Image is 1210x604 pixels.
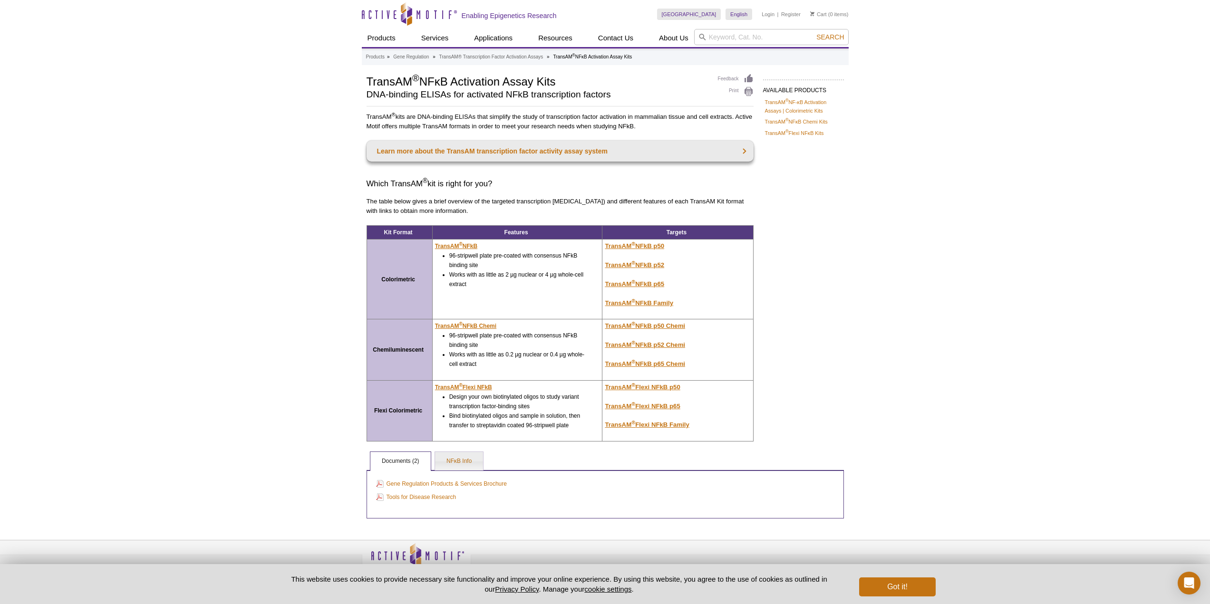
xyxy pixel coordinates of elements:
a: TransAM®NFkB p50 [605,242,664,249]
u: TransAM NFkB p50 Chemi [605,322,685,329]
h1: TransAM NFκB Activation Assay Kits [367,74,708,88]
a: TransAM®NFkB Chemi [435,321,496,331]
a: TransAM®Flexi NFkB p50 [605,383,680,391]
li: 96-stripwell plate pre-coated with consensus NFkB binding site [449,331,589,350]
button: cookie settings [584,585,631,593]
div: Open Intercom Messenger [1178,572,1200,594]
a: TransAM®NFkB [435,241,477,251]
sup: ® [631,420,635,425]
a: Products [362,29,401,47]
table: Click to Verify - This site chose Symantec SSL for secure e-commerce and confidential communicati... [742,557,813,578]
a: TransAM®NFkB p50 Chemi [605,322,685,329]
u: TransAM NFkB p50 [605,242,664,249]
sup: ® [631,260,635,266]
u: TransAM Flexi NFkB p65 [605,403,680,410]
sup: ® [392,112,396,117]
strong: Chemiluminescent [373,346,424,353]
a: Contact Us [592,29,639,47]
sup: ® [572,53,575,58]
a: Learn more about the TransAM transcription factor activity assay system [367,141,754,162]
a: TransAM®NFkB Family [605,299,673,307]
h3: Which TransAM kit is right for you? [367,178,754,190]
sup: ® [631,297,635,303]
sup: ® [423,177,427,185]
h2: Enabling Epigenetics Research [462,11,557,20]
li: » [433,54,436,59]
a: Register [781,11,801,18]
strong: Flexi Colorimetric [374,407,422,414]
sup: ® [412,73,419,83]
a: TransAM®NFkB p65 [605,280,664,288]
a: Documents (2) [370,452,431,471]
button: Got it! [859,577,935,596]
sup: ® [459,383,462,388]
sup: ® [631,340,635,345]
a: Services [416,29,455,47]
u: TransAM NFkB Chemi [435,323,496,329]
p: TransAM kits are DNA-binding ELISAs that simplify the study of transcription factor activation in... [367,112,754,131]
h2: AVAILABLE PRODUCTS [763,79,844,96]
li: Works with as little as 0.2 µg nuclear or 0.4 µg whole-cell extract [449,350,589,369]
sup: ® [631,359,635,364]
li: » [547,54,550,59]
strong: Colorimetric [381,276,415,283]
a: TransAM®NFκB Chemi Kits [765,117,828,126]
a: Resources [532,29,578,47]
sup: ® [631,382,635,387]
a: TransAM®NFkB p65 Chemi [605,360,685,367]
a: TransAM®NF-κB Activation Assays | Colorimetric Kits [765,98,842,115]
u: TransAM NFkB Family [605,299,673,307]
span: Search [816,33,844,41]
p: This website uses cookies to provide necessary site functionality and improve your online experie... [275,574,844,594]
u: TransAM Flexi NFkB [435,384,492,391]
a: [GEOGRAPHIC_DATA] [657,9,721,20]
a: TransAM®NFkB p52 [605,261,664,268]
li: | [777,9,779,20]
u: TransAM NFkB p65 Chemi [605,360,685,367]
u: TransAM NFkB p52 [605,261,664,268]
sup: ® [459,241,462,247]
sup: ® [785,118,789,123]
u: TransAM Flexi NFkB Family [605,421,689,428]
a: TransAM® Transcription Factor Activation Assays [439,53,543,61]
strong: Kit Format [384,229,413,236]
a: Gene Regulation [393,53,429,61]
strong: Targets [667,229,687,236]
a: Print [718,86,754,97]
a: Feedback [718,74,754,84]
button: Search [813,33,847,41]
sup: ® [785,98,789,103]
u: TransAM NFkB p52 Chemi [605,341,685,348]
img: Your Cart [810,11,814,16]
a: Applications [468,29,518,47]
li: » [387,54,390,59]
sup: ® [631,278,635,284]
img: Active Motif, [362,540,471,579]
li: (0 items) [810,9,849,20]
a: Gene Regulation Products & Services Brochure [376,479,507,489]
li: Works with as little as 2 µg nuclear or 4 µg whole-cell extract [449,270,589,289]
li: 96-stripwell plate pre-coated with consensus NFkB binding site [449,251,589,270]
a: Privacy Policy [495,585,539,593]
a: English [726,9,752,20]
a: Products [366,53,385,61]
input: Keyword, Cat. No. [694,29,849,45]
a: TransAM®Flexi NFkB [435,383,492,392]
a: TransAM®Flexi NFκB Kits [765,129,824,137]
a: TransAM®NFkB p52 Chemi [605,341,685,348]
a: NFκB Info [435,452,483,471]
li: Bind biotinylated oligos and sample in solution, then transfer to streptavidin coated 96-stripwel... [449,411,589,430]
a: About Us [653,29,694,47]
a: Cart [810,11,827,18]
a: TransAM®Flexi NFkB p65 [605,403,680,410]
strong: Features [504,229,528,236]
a: TransAM®Flexi NFkB Family [605,421,689,428]
li: TransAM NFκB Activation Assay Kits [553,54,632,59]
sup: ® [785,129,789,134]
u: TransAM NFkB [435,243,477,249]
li: Design your own biotinylated oligos to study variant transcription factor-binding sites [449,392,589,411]
u: TransAM NFkB p65 [605,280,664,288]
p: The table below gives a brief overview of the targeted transcription [MEDICAL_DATA]) and differen... [367,197,754,216]
sup: ® [631,401,635,406]
sup: ® [631,241,635,247]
